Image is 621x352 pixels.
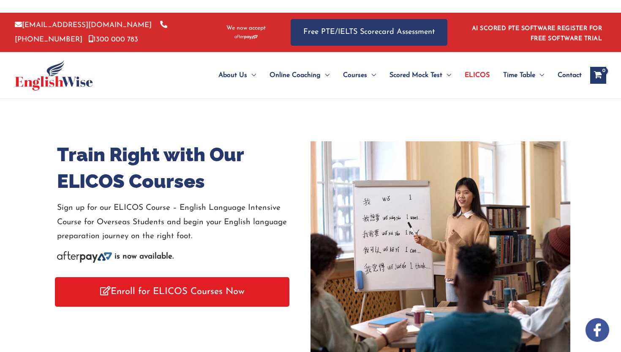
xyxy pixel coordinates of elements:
span: We now accept [226,24,266,33]
img: white-facebook.png [586,318,609,342]
a: [PHONE_NUMBER] [15,22,167,43]
span: Time Table [503,60,535,90]
img: Afterpay-Logo [234,35,258,39]
a: About UsMenu Toggle [212,60,263,90]
a: Enroll for ELICOS Courses Now [55,277,289,306]
a: AI SCORED PTE SOFTWARE REGISTER FOR FREE SOFTWARE TRIAL [472,25,602,42]
a: Contact [551,60,582,90]
a: CoursesMenu Toggle [336,60,383,90]
a: Scored Mock TestMenu Toggle [383,60,458,90]
a: ELICOS [458,60,496,90]
span: Menu Toggle [535,60,544,90]
a: 1300 000 783 [89,36,138,43]
span: About Us [218,60,247,90]
a: Free PTE/IELTS Scorecard Assessment [291,19,447,46]
span: Contact [558,60,582,90]
a: Online CoachingMenu Toggle [263,60,336,90]
p: Sign up for our ELICOS Course – English Language Intensive Course for Overseas Students and begin... [57,201,304,243]
span: Courses [343,60,367,90]
span: Scored Mock Test [389,60,442,90]
a: View Shopping Cart, empty [590,67,606,84]
span: ELICOS [465,60,490,90]
h1: Train Right with Our ELICOS Courses [57,141,304,195]
span: Menu Toggle [442,60,451,90]
b: is now available. [114,253,174,261]
aside: Header Widget 1 [467,19,606,46]
span: Menu Toggle [367,60,376,90]
img: cropped-ew-logo [15,60,93,91]
a: Time TableMenu Toggle [496,60,551,90]
span: Menu Toggle [321,60,330,90]
span: Online Coaching [270,60,321,90]
a: [EMAIL_ADDRESS][DOMAIN_NAME] [15,22,152,29]
img: Afterpay-Logo [57,251,112,263]
span: Menu Toggle [247,60,256,90]
nav: Site Navigation: Main Menu [198,60,582,90]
